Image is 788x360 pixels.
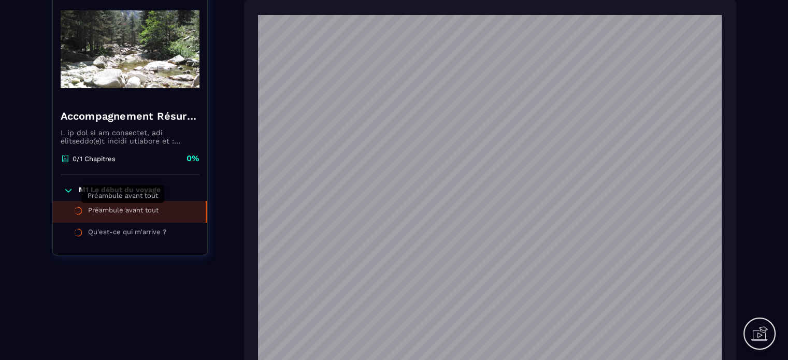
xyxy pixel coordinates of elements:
h4: Accompagnement Résurgence "6 mois pour sortir du burn-out et retrouver forces et équilibre" [61,109,199,123]
p: 0/1 Chapitres [73,155,116,163]
div: Préambule avant tout [88,206,159,218]
p: 0% [187,153,199,164]
span: Préambule avant tout [88,192,158,199]
p: M1 Le début du voyage [79,185,161,196]
div: Qu'est-ce qui m'arrive ? [88,228,166,239]
p: L ip dol si am consectet, adi elitseddo(e)t incidi utlabore et : Doloremagn ali enimadmini veniam... [61,128,199,145]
